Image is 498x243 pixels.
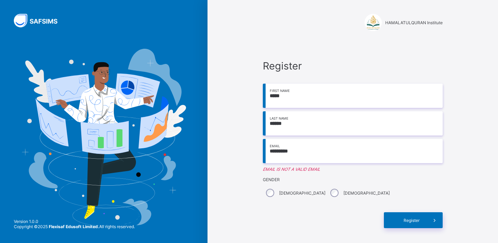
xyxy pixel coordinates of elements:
[49,224,99,229] strong: Flexisaf Edusoft Limited.
[14,14,66,27] img: SAFSIMS Logo
[14,219,135,224] span: Version 1.0.0
[396,218,427,223] span: Register
[21,49,186,226] img: Hero Image
[385,20,443,25] span: HAMALATULQURAN Institute
[263,177,443,182] span: Gender
[263,167,320,172] span: email is not a valid email
[263,60,443,72] span: Register
[279,190,325,196] label: [DEMOGRAPHIC_DATA]
[14,224,135,229] span: Copyright © 2025 All rights reserved.
[343,190,390,196] label: [DEMOGRAPHIC_DATA]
